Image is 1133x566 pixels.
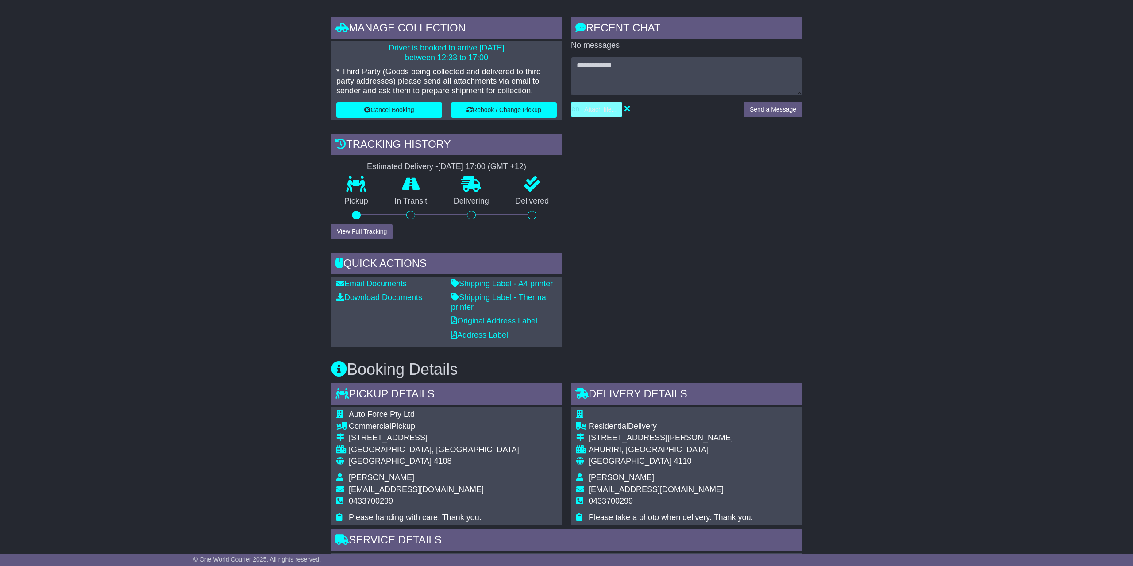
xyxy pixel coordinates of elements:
[589,473,654,482] span: [PERSON_NAME]
[674,457,691,466] span: 4110
[571,41,802,50] p: No messages
[331,17,562,41] div: Manage collection
[438,162,526,172] div: [DATE] 17:00 (GMT +12)
[331,361,802,378] h3: Booking Details
[589,485,724,494] span: [EMAIL_ADDRESS][DOMAIN_NAME]
[451,331,508,339] a: Address Label
[589,422,628,431] span: Residential
[331,196,382,206] p: Pickup
[336,293,422,302] a: Download Documents
[331,134,562,158] div: Tracking history
[571,17,802,41] div: RECENT CHAT
[331,529,802,553] div: Service Details
[193,556,321,563] span: © One World Courier 2025. All rights reserved.
[331,253,562,277] div: Quick Actions
[349,445,519,455] div: [GEOGRAPHIC_DATA], [GEOGRAPHIC_DATA]
[349,457,432,466] span: [GEOGRAPHIC_DATA]
[382,196,441,206] p: In Transit
[589,513,753,522] span: Please take a photo when delivery. Thank you.
[502,196,563,206] p: Delivered
[589,497,633,505] span: 0433700299
[451,102,557,118] button: Rebook / Change Pickup
[451,279,553,288] a: Shipping Label - A4 printer
[336,43,557,62] p: Driver is booked to arrive [DATE] between 12:33 to 17:00
[331,383,562,407] div: Pickup Details
[336,102,442,118] button: Cancel Booking
[589,457,671,466] span: [GEOGRAPHIC_DATA]
[349,513,482,522] span: Please handing with care. Thank you.
[349,422,391,431] span: Commercial
[349,497,393,505] span: 0433700299
[336,67,557,96] p: * Third Party (Goods being collected and delivered to third party addresses) please send all atta...
[331,224,393,239] button: View Full Tracking
[451,316,537,325] a: Original Address Label
[349,473,414,482] span: [PERSON_NAME]
[440,196,502,206] p: Delivering
[571,383,802,407] div: Delivery Details
[589,433,753,443] div: [STREET_ADDRESS][PERSON_NAME]
[349,422,519,431] div: Pickup
[336,279,407,288] a: Email Documents
[331,162,562,172] div: Estimated Delivery -
[349,410,415,419] span: Auto Force Pty Ltd
[744,102,802,117] button: Send a Message
[589,445,753,455] div: AHURIRI, [GEOGRAPHIC_DATA]
[349,433,519,443] div: [STREET_ADDRESS]
[589,422,753,431] div: Delivery
[434,457,451,466] span: 4108
[451,293,548,312] a: Shipping Label - Thermal printer
[349,485,484,494] span: [EMAIL_ADDRESS][DOMAIN_NAME]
